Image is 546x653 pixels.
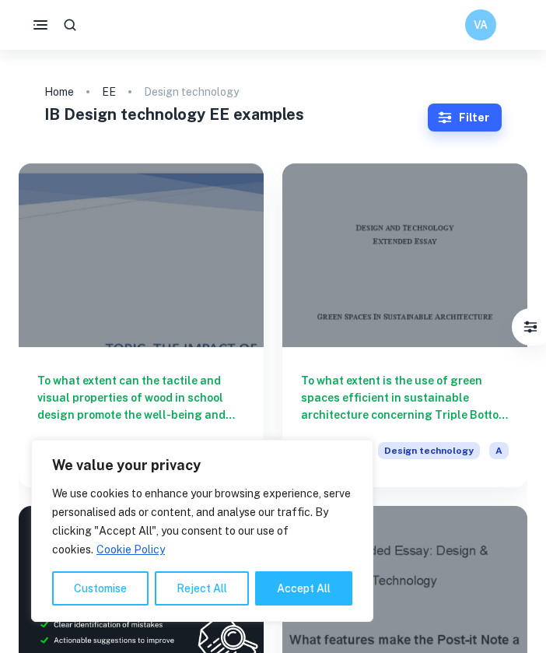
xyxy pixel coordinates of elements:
[144,83,239,100] p: Design technology
[31,440,373,622] div: We value your privacy
[37,372,245,423] h6: To what extent can the tactile and visual properties of wood in school design promote the well-be...
[465,9,496,40] button: VA
[255,571,352,606] button: Accept All
[52,571,149,606] button: Customise
[489,442,509,459] span: A
[19,163,264,487] a: To what extent can the tactile and visual properties of wood in school design promote the well-be...
[96,542,166,556] a: Cookie Policy
[515,311,546,342] button: Filter
[44,103,429,126] h1: IB Design technology EE examples
[378,442,480,459] span: Design technology
[301,372,509,423] h6: To what extent is the use of green spaces efficient in sustainable architecture concerning Triple...
[282,163,527,487] a: To what extent is the use of green spaces efficient in sustainable architecture concerning Triple...
[155,571,249,606] button: Reject All
[52,484,352,559] p: We use cookies to enhance your browsing experience, serve personalised ads or content, and analys...
[102,81,116,103] a: EE
[428,104,502,132] button: Filter
[52,456,352,475] p: We value your privacy
[472,16,490,33] h6: VA
[44,81,74,103] a: Home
